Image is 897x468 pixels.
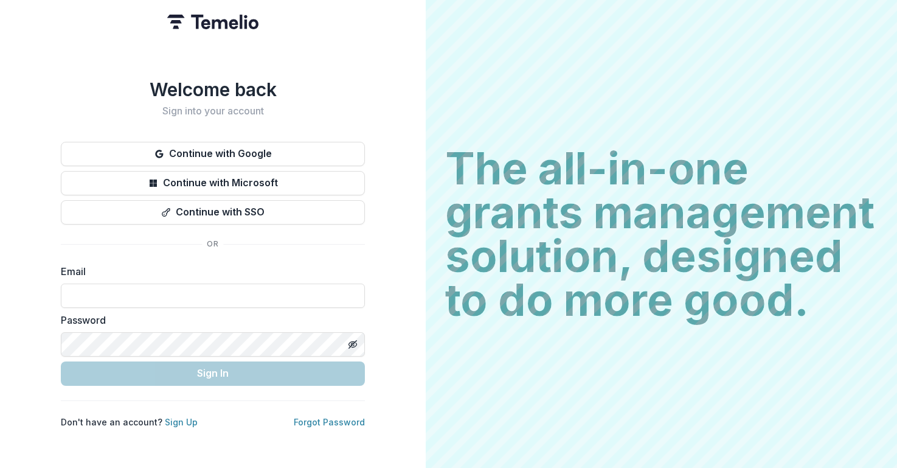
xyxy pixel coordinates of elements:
[61,313,358,327] label: Password
[61,142,365,166] button: Continue with Google
[61,200,365,225] button: Continue with SSO
[61,361,365,386] button: Sign In
[61,264,358,279] label: Email
[61,105,365,117] h2: Sign into your account
[61,171,365,195] button: Continue with Microsoft
[343,335,362,354] button: Toggle password visibility
[165,417,198,427] a: Sign Up
[61,79,365,100] h1: Welcome back
[167,15,258,29] img: Temelio
[294,417,365,427] a: Forgot Password
[61,416,198,428] p: Don't have an account?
